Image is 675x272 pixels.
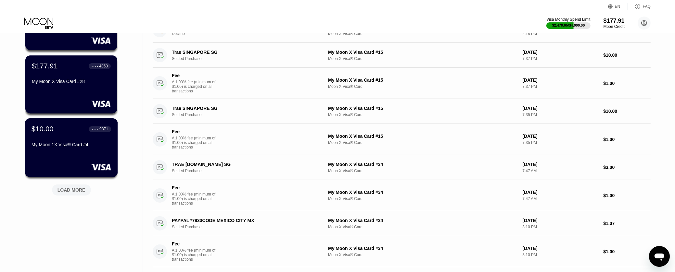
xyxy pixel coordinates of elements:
div: 7:35 PM [522,140,598,145]
div: EN [608,3,628,10]
div: Moon X Visa® Card [328,253,517,257]
div: Moon X Visa® Card [328,56,517,61]
div: FAQ [628,3,651,10]
div: TRAE [DOMAIN_NAME] SG [172,162,314,167]
div: [DATE] [522,190,598,195]
div: 3:10 PM [522,225,598,229]
div: Settled Purchase [172,169,325,173]
div: EN [615,4,620,9]
div: My Moon X Visa Card #15 [328,77,517,83]
div: Moon X Visa® Card [328,140,517,145]
div: A 1.00% fee (minimum of $1.00) is charged on all transactions [172,192,221,206]
div: ● ● ● ● [92,128,98,130]
div: Moon X Visa® Card [328,84,517,89]
div: $10.00 [603,53,651,58]
div: $1.00 [603,137,651,142]
iframe: Button to launch messaging window [649,246,670,267]
div: 7:47 AM [522,196,598,201]
div: Trae SINGAPORE SGSettled PurchaseMy Moon X Visa Card #15Moon X Visa® Card[DATE]7:35 PM$10.00 [153,99,651,124]
div: 7:37 PM [522,56,598,61]
div: Trae SINGAPORE SG [172,50,314,55]
div: Settled Purchase [172,56,325,61]
div: $177.91 [604,18,625,24]
div: [DATE] [522,106,598,111]
div: Trae SINGAPORE SG [172,106,314,111]
div: Settled Purchase [172,112,325,117]
div: $10.00 [603,109,651,114]
div: My Moon X Visa Card #15 [328,134,517,139]
div: A 1.00% fee (minimum of $1.00) is charged on all transactions [172,80,221,93]
div: [DATE] [522,134,598,139]
div: Fee [172,241,217,246]
div: Decline [172,31,325,36]
div: [DATE] [522,246,598,251]
div: Moon X Visa® Card [328,31,517,36]
div: $3.00 [603,165,651,170]
div: Visa Monthly Spend Limit [546,17,590,22]
div: [DATE] [522,50,598,55]
div: 7:35 PM [522,112,598,117]
div: $1.00 [603,249,651,254]
div: 7:37 PM [522,84,598,89]
div: FeeA 1.00% fee (minimum of $1.00) is charged on all transactionsMy Moon X Visa Card #15Moon X Vis... [153,124,651,155]
div: FAQ [643,4,651,9]
div: My Moon X Visa Card #34 [328,190,517,195]
div: 7:47 AM [522,169,598,173]
div: $177.91Moon Credit [604,18,625,29]
div: $1.00 [603,81,651,86]
div: FeeA 1.00% fee (minimum of $1.00) is charged on all transactionsMy Moon X Visa Card #34Moon X Vis... [153,236,651,267]
div: Moon X Visa® Card [328,169,517,173]
div: [DATE] [522,162,598,167]
div: Fee [172,73,217,78]
div: My Moon X Visa Card #15 [328,50,517,55]
div: Trae SINGAPORE SGSettled PurchaseMy Moon X Visa Card #15Moon X Visa® Card[DATE]7:37 PM$10.00 [153,43,651,68]
div: FeeA 1.00% fee (minimum of $1.00) is charged on all transactionsMy Moon X Visa Card #34Moon X Vis... [153,180,651,211]
div: Moon X Visa® Card [328,196,517,201]
div: My Moon X Visa Card #34 [328,218,517,223]
div: 9871 [99,127,108,131]
div: LOAD MORE [57,187,85,193]
div: $2,479.65 / $4,000.00 [552,23,585,27]
div: 4350 [99,64,108,68]
div: My Moon X Visa Card #15 [328,106,517,111]
div: Fee [172,185,217,190]
div: My Moon X Visa Card #28 [32,79,111,84]
div: FeeA 1.00% fee (minimum of $1.00) is charged on all transactionsMy Moon X Visa Card #15Moon X Vis... [153,68,651,99]
div: [DATE] [522,77,598,83]
div: $1.07 [603,221,651,226]
div: PAYPAL *7833CODE MEXICO CITY MXSettled PurchaseMy Moon X Visa Card #34Moon X Visa® Card[DATE]3:10... [153,211,651,236]
div: $10.00● ● ● ●9871My Moon 1X Visa® Card #4 [25,119,117,177]
div: 3:10 PM [522,253,598,257]
div: Settled Purchase [172,225,325,229]
div: [DATE] [522,218,598,223]
div: $1.00 [603,193,651,198]
div: ● ● ● ● [92,65,98,67]
div: A 1.00% fee (minimum of $1.00) is charged on all transactions [172,248,221,262]
div: $177.91● ● ● ●4350My Moon X Visa Card #28 [25,55,117,113]
div: My Moon X Visa Card #34 [328,246,517,251]
div: Moon X Visa® Card [328,225,517,229]
div: 2:18 PM [522,31,598,36]
div: Moon X Visa® Card [328,112,517,117]
div: Visa Monthly Spend Limit$2,479.65/$4,000.00 [546,17,590,29]
div: $177.91 [32,62,58,70]
div: A 1.00% fee (minimum of $1.00) is charged on all transactions [172,136,221,149]
div: $10.00 [32,125,54,133]
div: My Moon 1X Visa® Card #4 [32,142,111,147]
div: PAYPAL *7833CODE MEXICO CITY MX [172,218,314,223]
div: Moon Credit [604,24,625,29]
div: TRAE [DOMAIN_NAME] SGSettled PurchaseMy Moon X Visa Card #34Moon X Visa® Card[DATE]7:47 AM$3.00 [153,155,651,180]
div: My Moon X Visa Card #34 [328,162,517,167]
div: Fee [172,129,217,134]
div: LOAD MORE [47,182,96,195]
